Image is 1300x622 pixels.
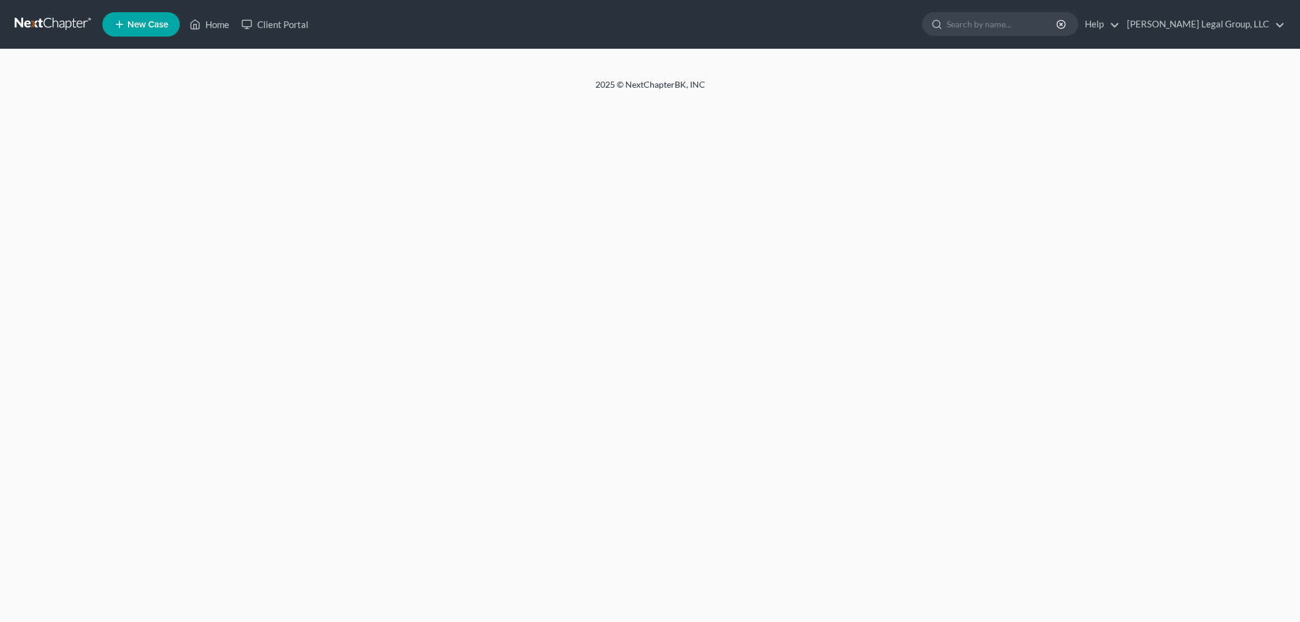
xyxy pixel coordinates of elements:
div: 2025 © NextChapterBK, INC [303,79,998,101]
a: Home [183,13,235,35]
a: [PERSON_NAME] Legal Group, LLC [1121,13,1285,35]
span: New Case [127,20,168,29]
input: Search by name... [947,13,1058,35]
a: Client Portal [235,13,314,35]
a: Help [1079,13,1120,35]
